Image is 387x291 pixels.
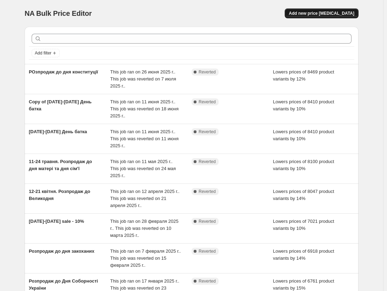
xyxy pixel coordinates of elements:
[285,8,359,18] button: Add new price [MEDICAL_DATA]
[110,69,176,89] span: This job ran on 26 июня 2025 г.. This job was reverted on 7 июля 2025 г..
[273,129,334,141] span: Lowers prices of 8410 product variants by 10%
[29,159,92,171] span: 11-24 травня. Розпродаж до дня матері та дня сім'ї
[199,278,216,284] span: Reverted
[273,219,334,231] span: Lowers prices of 7021 product variants by 10%
[199,219,216,224] span: Reverted
[29,189,90,201] span: 12-21 квітня. Розпродаж до Великодня
[29,69,98,75] span: РОзпродаж до дня конституції
[273,159,334,171] span: Lowers prices of 8100 product variants by 10%
[273,278,334,291] span: Lowers prices of 6761 product variants by 15%
[289,11,354,16] span: Add new price [MEDICAL_DATA]
[110,189,180,208] span: This job ran on 12 апреля 2025 г.. This job was reverted on 21 апреля 2025 г..
[110,248,181,268] span: This job ran on 7 февраля 2025 г.. This job was reverted on 15 февраля 2025 г..
[199,129,216,135] span: Reverted
[29,219,84,224] span: [DATE]-[DATE] sale - 10%
[199,189,216,194] span: Reverted
[199,248,216,254] span: Reverted
[199,159,216,164] span: Reverted
[35,50,51,56] span: Add filter
[32,49,60,57] button: Add filter
[29,248,95,254] span: Розпродаж до дня закоханих
[273,99,334,111] span: Lowers prices of 8410 product variants by 10%
[110,219,179,238] span: This job ran on 28 февраля 2025 г.. This job was reverted on 10 марта 2025 г..
[199,99,216,105] span: Reverted
[273,69,334,82] span: Lowers prices of 8469 product variants by 12%
[25,9,92,17] span: NA Bulk Price Editor
[273,248,334,261] span: Lowers prices of 6918 product variants by 14%
[29,129,87,134] span: [DATE]-[DATE] День батка
[110,129,179,148] span: This job ran on 11 июня 2025 г.. This job was reverted on 11 июня 2025 г..
[110,99,179,118] span: This job ran on 11 июня 2025 г.. This job was reverted on 18 июня 2025 г..
[29,99,92,111] span: Copy of [DATE]-[DATE] День батка
[199,69,216,75] span: Reverted
[273,189,334,201] span: Lowers prices of 8047 product variants by 14%
[29,278,98,291] span: Розпродаж до Дня Соборності України
[110,159,176,178] span: This job ran on 11 мая 2025 г.. This job was reverted on 24 мая 2025 г..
